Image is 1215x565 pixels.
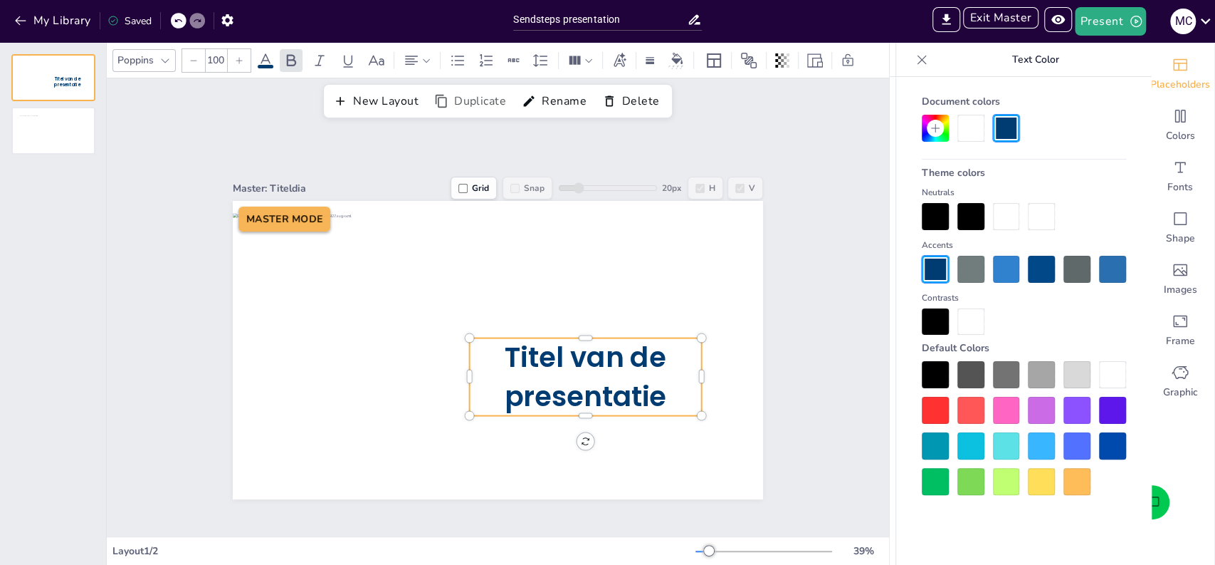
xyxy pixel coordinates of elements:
div: Contrasts [922,291,1126,304]
div: Layout 1 / 2 [112,544,695,559]
span: 20 px [662,182,682,195]
div: Resize presentation [804,49,826,72]
div: M C [1170,9,1196,34]
span: Shape [1166,232,1195,246]
div: 39 % [846,544,880,559]
span: Position [740,52,757,69]
div: Theme colors [922,160,1126,186]
div: Background color [666,53,688,68]
input: Snap [510,184,520,193]
div: Graphic [1146,356,1214,408]
div: Poppins [115,50,157,71]
div: Layout [703,49,725,72]
span: Export to PowerPoint [932,7,960,36]
span: Colors [1166,129,1195,143]
p: Text Color [933,43,1137,77]
span: Graphic [1163,385,1198,400]
div: Default Colors [922,335,1126,361]
button: Exit Master [963,7,1038,28]
input: H [695,184,705,193]
div: Colors [1146,100,1214,151]
div: Frame [1146,305,1214,356]
label: V [727,177,763,199]
span: Images [1164,283,1197,297]
div: Shape [1146,202,1214,254]
input: Grid [458,184,468,193]
button: M C [1170,7,1196,36]
span: Titel van de presentatie [505,338,673,416]
button: New Layout [330,89,425,113]
div: Fonts [1146,151,1214,202]
div: Document colors [922,88,1126,115]
span: Placeholders [1150,78,1210,92]
span: Preview Presentation [1044,7,1075,36]
span: Exit Master Mode [963,7,1043,36]
div: Text effects [609,49,630,72]
div: Placeholders [1146,48,1214,100]
button: My Library [11,9,97,32]
input: V [735,184,745,193]
button: Duplicate [431,89,512,113]
span: Frame [1166,334,1195,348]
label: Grid [451,177,497,199]
label: Snap [503,177,552,199]
button: Rename [518,89,593,113]
div: Saved [107,14,152,28]
button: Delete [599,89,666,113]
div: Border settings [642,49,658,72]
div: Column Count [564,49,596,72]
span: Fonts [1167,180,1193,195]
input: Insert title [513,9,687,30]
label: H [688,177,723,199]
div: Master: Titeldia [233,181,451,196]
div: Images [1146,254,1214,305]
div: Accents [922,239,1126,252]
div: Neutrals [922,186,1126,199]
button: Present [1075,7,1146,36]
